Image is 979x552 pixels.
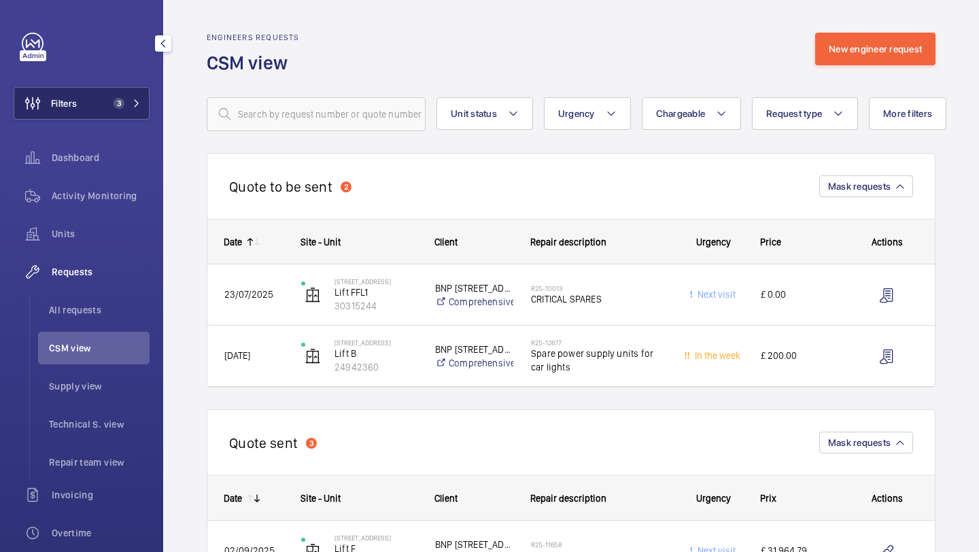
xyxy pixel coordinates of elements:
span: Chargeable [656,108,706,119]
span: 23/07/2025 [224,289,273,300]
button: Filters3 [14,87,150,120]
span: Urgency [696,493,731,504]
p: BNP [STREET_ADDRESS] [435,343,513,356]
p: 30315244 [334,299,417,313]
button: More filters [869,97,946,130]
div: 2 [341,182,351,192]
div: 3 [306,438,317,449]
span: Repair description [530,237,606,247]
h1: CSM view [207,50,300,75]
div: Date [224,493,242,504]
button: Urgency [544,97,631,130]
span: 3 [114,98,124,109]
span: Actions [872,237,903,247]
a: Comprehensive [435,356,513,370]
span: Mask requests [828,181,891,192]
p: [STREET_ADDRESS] [334,277,417,286]
button: New engineer request [815,33,935,65]
button: Mask requests [819,432,913,453]
span: Repair team view [49,455,150,469]
span: Overtime [52,526,150,540]
h2: R25-11658 [531,540,666,549]
span: Site - Unit [300,237,341,247]
span: Dashboard [52,151,150,165]
button: Chargeable [642,97,742,130]
span: Technical S. view [49,417,150,431]
span: Spare power supply units for car lights [531,347,666,374]
p: [STREET_ADDRESS] [334,534,417,542]
span: Repair description [530,493,606,504]
span: £ 200.00 [761,348,839,364]
h2: R25-10013 [531,284,666,292]
span: £ 0.00 [761,287,839,303]
span: Activity Monitoring [52,189,150,203]
p: 24942360 [334,360,417,374]
span: In the week [692,350,740,361]
img: elevator.svg [305,287,321,303]
button: Unit status [436,97,533,130]
span: Urgency [558,108,595,119]
input: Search by request number or quote number [207,97,426,131]
span: All requests [49,303,150,317]
span: Urgency [696,237,731,247]
span: Price [760,237,781,247]
span: Supply view [49,379,150,393]
span: More filters [883,108,932,119]
h2: Engineers requests [207,33,300,42]
span: Prix [760,493,776,504]
span: Mask requests [828,437,891,448]
span: Actions [872,493,903,504]
span: Client [434,237,458,247]
p: Lift B [334,347,417,360]
span: Filters [51,97,77,110]
span: Next visit [695,289,736,300]
span: Units [52,227,150,241]
span: CSM view [49,341,150,355]
div: Date [224,237,242,247]
h2: R25-12677 [531,339,666,347]
button: Request type [752,97,858,130]
img: elevator.svg [305,348,321,364]
span: Request type [766,108,822,119]
span: Unit status [451,108,497,119]
p: BNP [STREET_ADDRESS] [435,538,513,551]
p: Lift FFL1 [334,286,417,299]
span: Site - Unit [300,493,341,504]
span: [DATE] [224,350,250,361]
span: Invoicing [52,488,150,502]
a: Comprehensive [435,295,513,309]
p: BNP [STREET_ADDRESS] [435,281,513,295]
p: [STREET_ADDRESS] [334,339,417,347]
h2: Quote sent [229,434,298,451]
span: CRITICAL SPARES [531,292,666,306]
span: Requests [52,265,150,279]
button: Mask requests [819,175,913,197]
h2: Quote to be sent [229,178,332,195]
span: Client [434,493,458,504]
